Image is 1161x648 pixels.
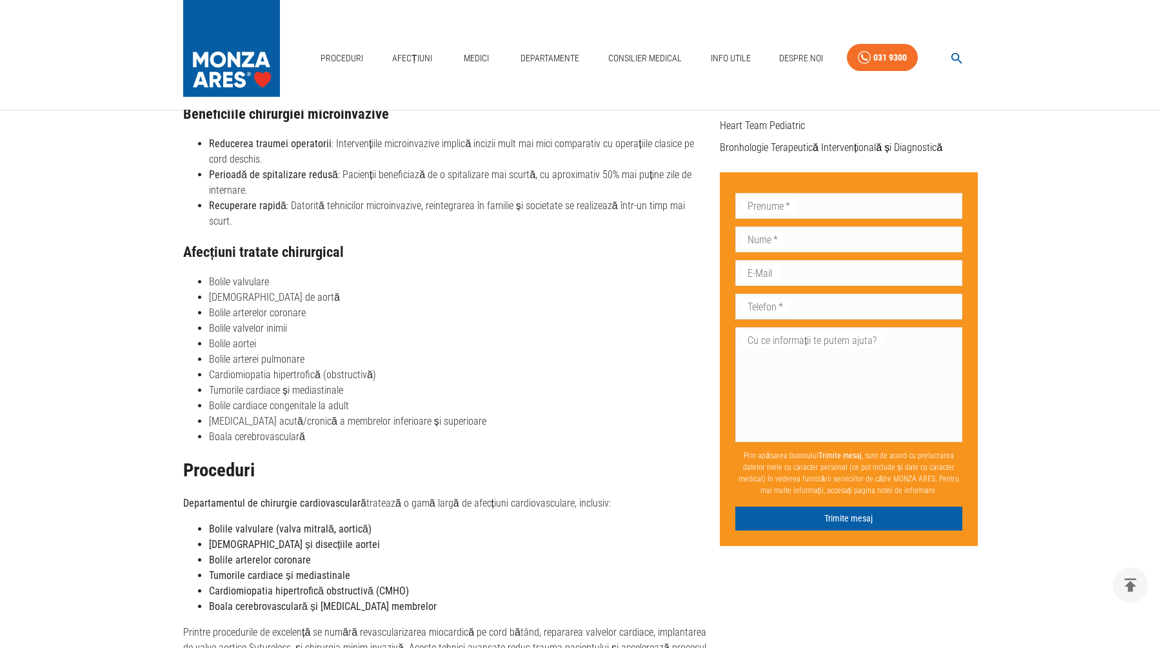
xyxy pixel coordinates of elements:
strong: Perioadă de spitalizare redusă [209,168,338,181]
strong: Departamentul de chirurgie cardiovasculară [183,497,366,509]
p: tratează o gamă largă de afecțiuni cardiovasculare, inclusiv: [183,496,709,511]
a: Proceduri [315,45,368,72]
strong: Bolile arterelor coronare [209,554,311,566]
div: 031 9300 [873,50,907,66]
li: : Pacienții beneficiază de o spitalizare mai scurtă, cu aproximativ 50% mai puține zile de intern... [209,167,709,198]
a: Medici [455,45,497,72]
li: Tumorile cardiace și mediastinale​ [209,383,709,398]
h3: Afecțiuni tratate chirurgical [183,244,709,260]
b: Trimite mesaj [819,451,862,460]
li: : Datorită tehnicilor microinvazive, reintegrarea în familie și societate se realizează într-un t... [209,198,709,229]
strong: Reducerea traumei operatorii [209,137,332,150]
li: Boala cerebrovasculară​ [209,429,709,445]
button: delete [1113,567,1148,603]
strong: Recuperare rapidă [209,199,286,212]
strong: Boala cerebrovasculară și [MEDICAL_DATA] membrelor [209,600,437,613]
a: Departamente [515,45,584,72]
li: : Intervențiile microinvazive implică incizii mult mai mici comparativ cu operațiile clasice pe c... [209,136,709,167]
li: Bolile valvulare​ [209,274,709,290]
li: Bolile aortei​ [209,336,709,352]
strong: [DEMOGRAPHIC_DATA] și disecțiile aortei [209,538,380,551]
li: Bolile arterelor coronare​ [209,305,709,321]
p: Prin apăsarea butonului , sunt de acord cu prelucrarea datelor mele cu caracter personal (ce pot ... [735,445,962,501]
strong: Cardiomiopatia hipertrofică obstructivă (CMHO) [209,585,409,597]
li: Cardiomiopatia hipertrofică (obstructivă)​ [209,367,709,383]
h2: Proceduri [183,460,709,481]
a: 031 9300 [847,44,918,72]
a: Consilier Medical [603,45,687,72]
li: Bolile arterei pulmonare​ [209,352,709,367]
li: [DEMOGRAPHIC_DATA] de aortă​ [209,290,709,305]
a: Afecțiuni [387,45,437,72]
strong: Tumorile cardiace și mediastinale [209,569,350,582]
a: Bronhologie Terapeutică Intervențională și Diagnostică [720,141,942,154]
a: Info Utile [706,45,756,72]
a: Heart Team Pediatric [720,119,805,132]
strong: Bolile valvulare (valva mitrală, aortică) [209,523,372,535]
li: Bolile cardiace congenitale la adult​ [209,398,709,414]
li: [MEDICAL_DATA] acută/cronică a membrelor inferioare și superioare​ [209,414,709,429]
h3: Beneficiile chirurgiei microinvazive [183,106,709,122]
a: Despre Noi [774,45,828,72]
button: Trimite mesaj [735,507,962,531]
li: Bolile valvelor inimii​ [209,321,709,336]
